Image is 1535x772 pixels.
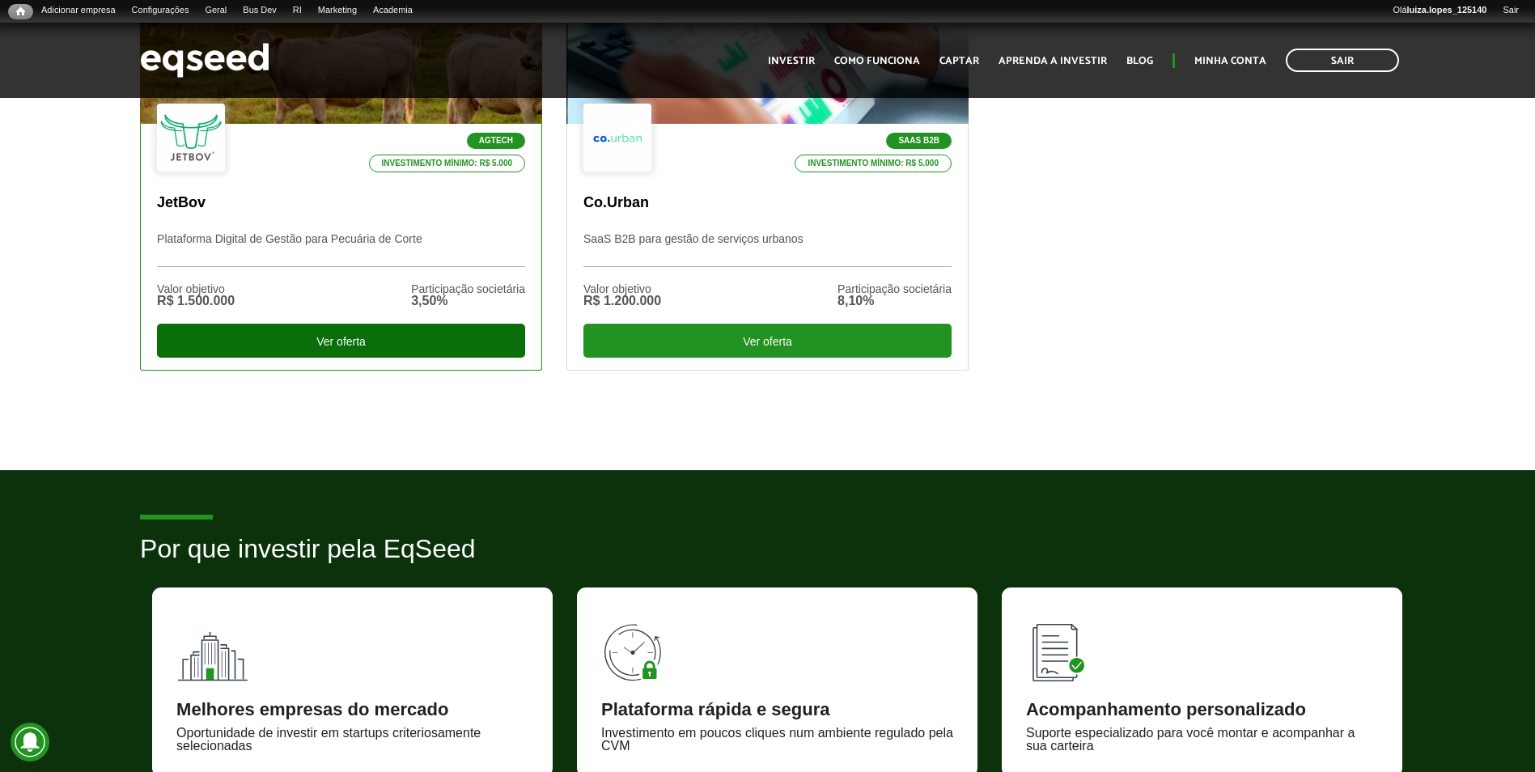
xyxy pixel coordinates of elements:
[467,133,525,149] p: Agtech
[1026,612,1099,685] img: 90x90_lista.svg
[8,4,33,19] a: Início
[176,612,249,685] img: 90x90_fundos.svg
[1126,56,1153,66] a: Blog
[235,4,285,17] a: Bus Dev
[16,6,25,17] span: Início
[583,295,661,308] div: R$ 1.200.000
[1384,4,1495,17] a: Oláluiza.lopes_125140
[583,232,952,267] p: SaaS B2B para gestão de serviços urbanos
[1194,56,1266,66] a: Minha conta
[197,4,235,17] a: Geral
[837,283,952,295] div: Participação societária
[886,133,952,149] p: SaaS B2B
[601,701,953,719] div: Plataforma rápida e segura
[999,56,1107,66] a: Aprenda a investir
[601,727,953,753] div: Investimento em poucos cliques num ambiente regulado pela CVM
[33,4,124,17] a: Adicionar empresa
[140,39,269,82] img: EqSeed
[1286,49,1399,72] a: Sair
[310,4,365,17] a: Marketing
[176,727,528,753] div: Oportunidade de investir em startups criteriosamente selecionadas
[176,701,528,719] div: Melhores empresas do mercado
[411,295,525,308] div: 3,50%
[1026,701,1378,719] div: Acompanhamento personalizado
[285,4,310,17] a: RI
[1495,4,1527,17] a: Sair
[601,612,674,685] img: 90x90_tempo.svg
[411,283,525,295] div: Participação societária
[1026,727,1378,753] div: Suporte especializado para você montar e acompanhar a sua carteira
[583,194,952,212] p: Co.Urban
[365,4,421,17] a: Academia
[768,56,815,66] a: Investir
[157,295,235,308] div: R$ 1.500.000
[834,56,920,66] a: Como funciona
[157,232,525,267] p: Plataforma Digital de Gestão para Pecuária de Corte
[1407,5,1487,15] strong: luiza.lopes_125140
[157,283,235,295] div: Valor objetivo
[583,324,952,358] div: Ver oferta
[140,535,1395,587] h2: Por que investir pela EqSeed
[939,56,979,66] a: Captar
[124,4,197,17] a: Configurações
[837,295,952,308] div: 8,10%
[157,324,525,358] div: Ver oferta
[583,283,661,295] div: Valor objetivo
[369,155,526,172] p: Investimento mínimo: R$ 5.000
[795,155,952,172] p: Investimento mínimo: R$ 5.000
[157,194,525,212] p: JetBov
